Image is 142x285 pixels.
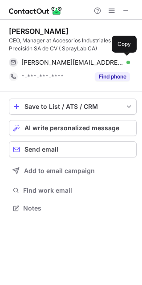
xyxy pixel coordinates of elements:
[23,186,133,194] span: Find work email
[24,167,95,174] span: Add to email campaign
[9,163,137,179] button: Add to email campaign
[9,99,137,115] button: save-profile-one-click
[9,120,137,136] button: AI write personalized message
[24,124,119,132] span: AI write personalized message
[24,146,58,153] span: Send email
[24,103,121,110] div: Save to List / ATS / CRM
[9,184,137,197] button: Find work email
[9,141,137,157] button: Send email
[9,202,137,215] button: Notes
[21,58,123,66] span: [PERSON_NAME][EMAIL_ADDRESS][DOMAIN_NAME]
[9,37,137,53] div: CEO, Manager at Accesorios Industriales de Precisión SA de CV ( SprayLab CA)
[9,5,62,16] img: ContactOut v5.3.10
[9,27,69,36] div: [PERSON_NAME]
[23,204,133,212] span: Notes
[95,72,130,81] button: Reveal Button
